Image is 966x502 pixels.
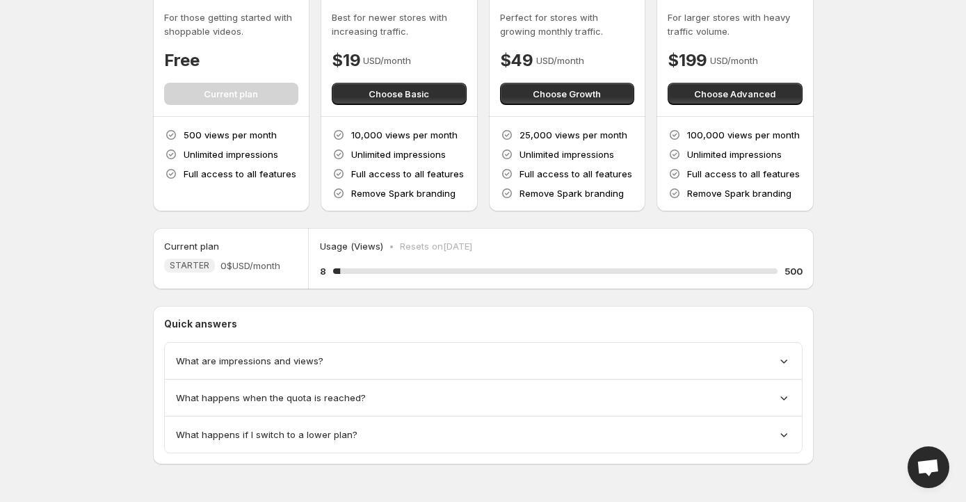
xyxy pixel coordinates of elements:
button: Choose Advanced [668,83,803,105]
p: Best for newer stores with increasing traffic. [332,10,467,38]
span: STARTER [170,260,209,271]
h4: Free [164,49,200,72]
p: USD/month [363,54,411,67]
p: For larger stores with heavy traffic volume. [668,10,803,38]
p: Quick answers [164,317,803,331]
p: For those getting started with shoppable videos. [164,10,299,38]
p: 100,000 views per month [687,128,800,142]
p: 500 views per month [184,128,277,142]
p: • [389,239,394,253]
p: Full access to all features [351,167,464,181]
span: What are impressions and views? [176,354,323,368]
h4: $19 [332,49,360,72]
p: USD/month [710,54,758,67]
p: Remove Spark branding [687,186,791,200]
span: 0$ USD/month [220,259,280,273]
p: Unlimited impressions [184,147,278,161]
h4: $199 [668,49,707,72]
p: Remove Spark branding [520,186,624,200]
span: What happens when the quota is reached? [176,391,366,405]
p: Resets on [DATE] [400,239,472,253]
h5: Current plan [164,239,219,253]
button: Choose Basic [332,83,467,105]
p: Unlimited impressions [351,147,446,161]
p: 10,000 views per month [351,128,458,142]
p: Remove Spark branding [351,186,456,200]
span: Choose Basic [369,87,429,101]
p: USD/month [536,54,584,67]
button: Choose Growth [500,83,635,105]
p: Unlimited impressions [520,147,614,161]
span: What happens if I switch to a lower plan? [176,428,357,442]
h5: 500 [784,264,803,278]
p: Unlimited impressions [687,147,782,161]
span: Choose Growth [533,87,601,101]
p: Full access to all features [520,167,632,181]
span: Choose Advanced [694,87,775,101]
p: Full access to all features [687,167,800,181]
p: 25,000 views per month [520,128,627,142]
p: Full access to all features [184,167,296,181]
p: Usage (Views) [320,239,383,253]
p: Perfect for stores with growing monthly traffic. [500,10,635,38]
div: Open chat [908,446,949,488]
h5: 8 [320,264,326,278]
h4: $49 [500,49,533,72]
